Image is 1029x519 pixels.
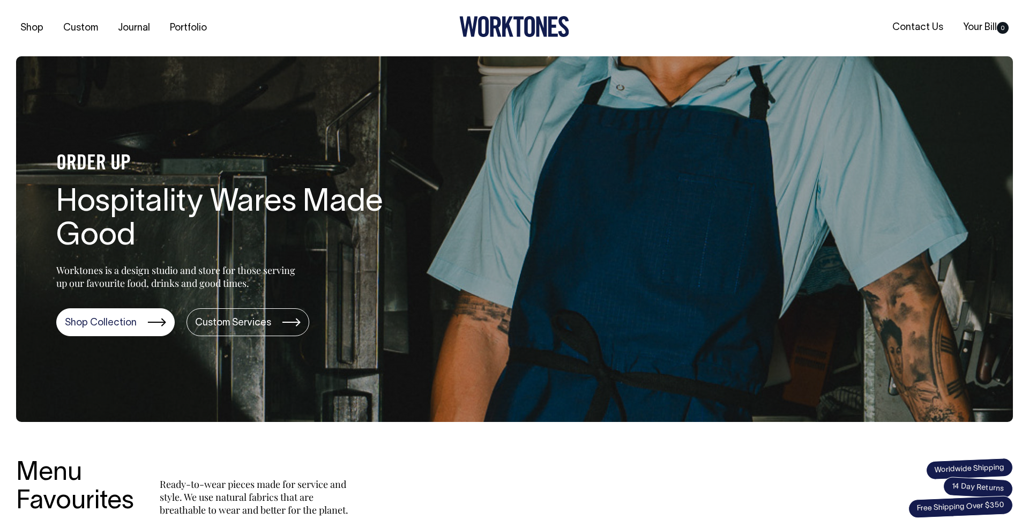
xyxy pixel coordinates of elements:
[997,22,1009,34] span: 0
[187,308,309,336] a: Custom Services
[888,19,948,36] a: Contact Us
[56,308,175,336] a: Shop Collection
[943,477,1013,499] span: 14 Day Returns
[926,457,1013,480] span: Worldwide Shipping
[166,19,211,37] a: Portfolio
[16,19,48,37] a: Shop
[56,153,399,175] h4: ORDER UP
[959,19,1013,36] a: Your Bill0
[59,19,102,37] a: Custom
[56,186,399,255] h1: Hospitality Wares Made Good
[114,19,154,37] a: Journal
[908,495,1013,518] span: Free Shipping Over $350
[16,459,134,516] h3: Menu Favourites
[56,264,300,290] p: Worktones is a design studio and store for those serving up our favourite food, drinks and good t...
[160,478,353,516] p: Ready-to-wear pieces made for service and style. We use natural fabrics that are breathable to we...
